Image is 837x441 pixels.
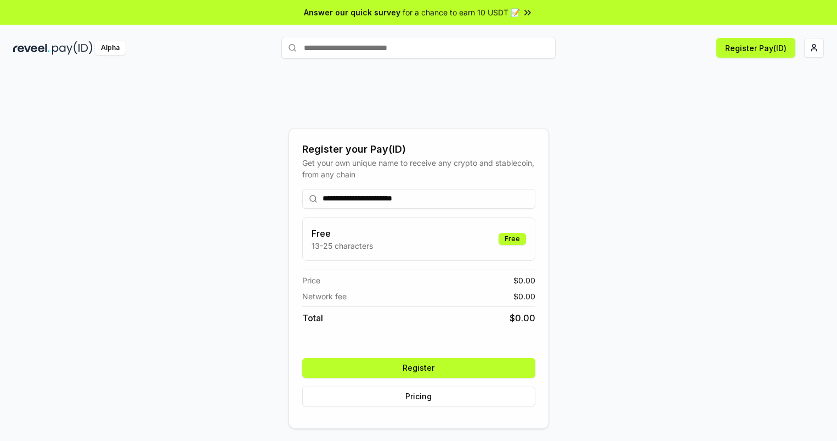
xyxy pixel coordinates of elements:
[312,227,373,240] h3: Free
[312,240,373,252] p: 13-25 characters
[499,233,526,245] div: Free
[302,291,347,302] span: Network fee
[52,41,93,55] img: pay_id
[302,142,535,157] div: Register your Pay(ID)
[13,41,50,55] img: reveel_dark
[302,311,323,325] span: Total
[302,275,320,286] span: Price
[304,7,400,18] span: Answer our quick survey
[513,291,535,302] span: $ 0.00
[302,157,535,180] div: Get your own unique name to receive any crypto and stablecoin, from any chain
[513,275,535,286] span: $ 0.00
[403,7,520,18] span: for a chance to earn 10 USDT 📝
[302,387,535,406] button: Pricing
[302,358,535,378] button: Register
[716,38,795,58] button: Register Pay(ID)
[95,41,126,55] div: Alpha
[510,311,535,325] span: $ 0.00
